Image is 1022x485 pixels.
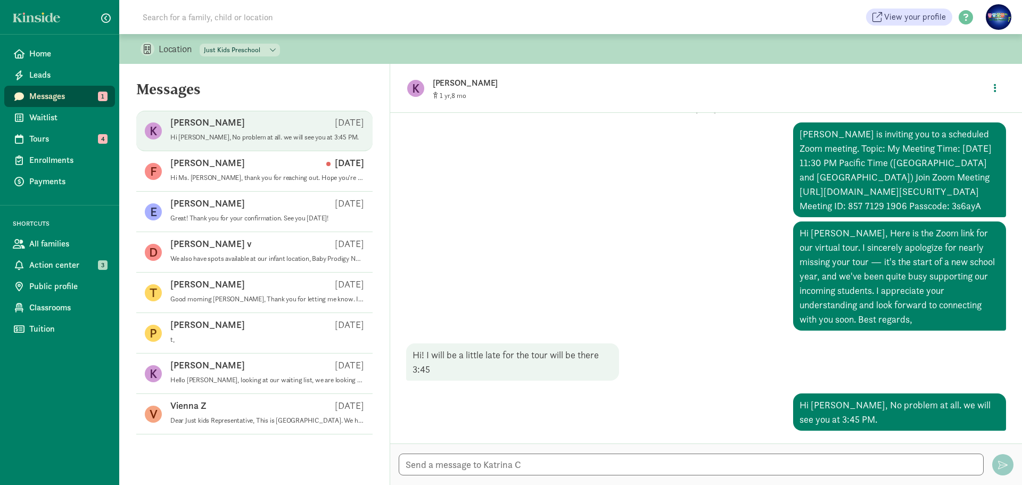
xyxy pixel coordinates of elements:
[4,150,115,171] a: Enrollments
[335,116,364,129] p: [DATE]
[406,343,619,381] div: Hi! I will be a little late for the tour will be there 3:45
[119,81,390,106] h5: Messages
[4,276,115,297] a: Public profile
[170,376,364,384] p: Hello [PERSON_NAME], looking at our waiting list, we are looking for spots to open up next Fall 2...
[29,237,106,250] span: All families
[793,122,1006,217] div: [PERSON_NAME] is inviting you to a scheduled Zoom meeting. Topic: My Meeting Time: [DATE] 11:30 P...
[170,254,364,263] p: We also have spots available at our infant location, Baby Prodigy Nursery, and they are enrolling...
[170,335,364,344] p: t,
[170,116,245,129] p: [PERSON_NAME]
[170,174,364,182] p: Hi Ms. [PERSON_NAME], thank you for reaching out. Hope you're well. I'll be there at 09:30 AM [DA...
[170,295,364,303] p: Good morning [PERSON_NAME], Thank you for letting me know. I’m [PERSON_NAME], the new director of...
[170,416,364,425] p: Dear Just kids Representative, This is [GEOGRAPHIC_DATA]. We have a daughter who will turn age [D...
[4,128,115,150] a: Tours 4
[4,254,115,276] a: Action center 3
[884,11,946,23] span: View your profile
[29,323,106,335] span: Tuition
[29,301,106,314] span: Classrooms
[4,107,115,128] a: Waitlist
[145,163,162,180] figure: F
[136,6,435,28] input: Search for a family, child or location
[440,91,451,100] span: 1
[326,157,364,169] p: [DATE]
[29,280,106,293] span: Public profile
[170,318,245,331] p: [PERSON_NAME]
[145,325,162,342] figure: P
[335,399,364,412] p: [DATE]
[335,278,364,291] p: [DATE]
[145,244,162,261] figure: D
[793,221,1006,331] div: Hi [PERSON_NAME], Here is the Zoom link for our virtual tour. I sincerely apologize for nearly mi...
[170,133,364,142] p: Hi [PERSON_NAME], No problem at all. we will see you at 3:45 PM.
[335,237,364,250] p: [DATE]
[4,86,115,107] a: Messages 1
[451,91,466,100] span: 8
[335,197,364,210] p: [DATE]
[98,260,108,270] span: 3
[145,406,162,423] figure: V
[4,171,115,192] a: Payments
[866,9,952,26] a: View your profile
[4,64,115,86] a: Leads
[29,69,106,81] span: Leads
[145,122,162,139] figure: K
[407,80,424,97] figure: K
[29,154,106,167] span: Enrollments
[170,359,245,372] p: [PERSON_NAME]
[793,393,1006,431] div: Hi [PERSON_NAME], No problem at all. we will see you at 3:45 PM.
[29,90,106,103] span: Messages
[145,203,162,220] figure: E
[170,197,245,210] p: [PERSON_NAME]
[4,297,115,318] a: Classrooms
[170,399,207,412] p: Vienna Z
[433,76,768,91] p: [PERSON_NAME]
[335,359,364,372] p: [DATE]
[170,214,364,223] p: Great! Thank you for your confirmation. See you [DATE]!
[29,259,106,272] span: Action center
[145,284,162,301] figure: T
[29,111,106,124] span: Waitlist
[170,157,245,169] p: [PERSON_NAME]
[29,47,106,60] span: Home
[4,233,115,254] a: All families
[4,43,115,64] a: Home
[4,318,115,340] a: Tuition
[145,365,162,382] figure: K
[29,175,106,188] span: Payments
[98,134,108,144] span: 4
[170,278,245,291] p: [PERSON_NAME]
[335,318,364,331] p: [DATE]
[98,92,108,101] span: 1
[159,43,200,55] p: Location
[29,133,106,145] span: Tours
[170,237,252,250] p: [PERSON_NAME] v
